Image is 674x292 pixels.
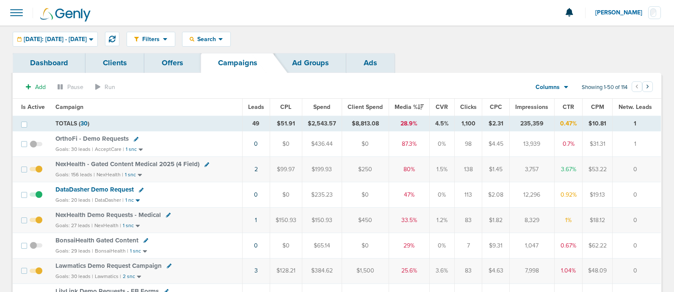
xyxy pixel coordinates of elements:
td: 33.5% [389,208,429,233]
ul: Pagination [632,83,653,93]
span: Lawmatics Demo Request Campaign [55,262,162,270]
small: 2 snc [123,273,135,280]
a: 0 [254,191,258,198]
td: 13,939 [510,131,555,157]
span: OrthoFi - Demo Requests [55,135,129,142]
a: Ads [346,53,395,73]
td: 4.5% [430,116,454,131]
a: Dashboard [13,53,86,73]
td: $8,813.08 [342,116,389,131]
span: Spend [313,103,330,111]
td: $62.22 [583,233,613,258]
span: 30 [80,120,88,127]
td: $0 [270,182,302,208]
a: 0 [254,140,258,147]
span: Showing 1-50 of 114 [582,84,627,91]
a: Ad Groups [275,53,346,73]
td: 8,329 [510,208,555,233]
td: $1,500 [342,258,389,284]
td: $51.91 [270,116,302,131]
span: Columns [536,83,560,92]
a: 2 [254,166,258,173]
a: Clients [86,53,144,73]
small: Goals: 27 leads | [55,222,93,229]
span: Media % [395,103,424,111]
td: $436.44 [302,131,342,157]
td: 29% [389,233,429,258]
td: $0 [342,131,389,157]
small: Goals: 156 leads | [55,172,95,178]
td: 0 [613,157,661,182]
img: Genly [40,8,91,22]
td: 0 [613,258,661,284]
td: 98 [454,131,482,157]
td: $0 [270,233,302,258]
td: $10.81 [583,116,613,131]
td: $19.13 [583,182,613,208]
td: $99.97 [270,157,302,182]
td: $450 [342,208,389,233]
a: 3 [254,267,258,274]
span: DataDasher Demo Request [55,186,134,193]
span: NexHealth Demo Requests - Medical [55,211,161,219]
td: $31.31 [583,131,613,157]
small: 1 snc [125,172,136,178]
td: 3.6% [430,258,454,284]
td: 1% [554,208,583,233]
span: Leads [248,103,264,111]
td: 1,047 [510,233,555,258]
td: 0% [430,182,454,208]
td: $2.08 [482,182,510,208]
td: $9.31 [482,233,510,258]
td: 138 [454,157,482,182]
button: Go to next page [642,81,653,92]
td: 0% [430,233,454,258]
a: Offers [144,53,201,73]
td: $235.23 [302,182,342,208]
span: Filters [139,36,163,43]
span: [PERSON_NAME] [595,10,648,16]
td: 0.92% [554,182,583,208]
td: $384.62 [302,258,342,284]
td: $4.45 [482,131,510,157]
small: 1 nc [125,197,134,203]
span: BonsaiHealth Gated Content [55,236,138,244]
span: Netw. Leads [619,103,652,111]
span: Search [194,36,218,43]
td: $53.22 [583,157,613,182]
td: $199.93 [302,157,342,182]
td: 1.04% [554,258,583,284]
small: DataDasher | [95,197,124,203]
td: 3.67% [554,157,583,182]
td: 0% [430,131,454,157]
span: Is Active [21,103,45,111]
span: CTR [563,103,574,111]
td: $0 [342,182,389,208]
span: CPL [280,103,291,111]
span: Campaign [55,103,83,111]
td: 3,757 [510,157,555,182]
td: $1.82 [482,208,510,233]
td: $2,543.57 [302,116,342,131]
span: CPM [591,103,604,111]
a: Campaigns [201,53,275,73]
small: Goals: 29 leads | [55,248,93,254]
td: 1,100 [454,116,482,131]
td: 113 [454,182,482,208]
td: $18.12 [583,208,613,233]
td: 1.5% [430,157,454,182]
td: 0.47% [554,116,583,131]
td: 80% [389,157,429,182]
small: Goals: 20 leads | [55,197,93,203]
a: 0 [254,242,258,249]
td: 0 [613,208,661,233]
span: [DATE]: [DATE] - [DATE] [24,36,87,42]
small: 1 snc [123,222,134,229]
td: 0.67% [554,233,583,258]
td: 7 [454,233,482,258]
td: $128.21 [270,258,302,284]
td: 235,359 [510,116,555,131]
td: 1.2% [430,208,454,233]
small: AcceptCare | [95,146,124,152]
td: $150.93 [302,208,342,233]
